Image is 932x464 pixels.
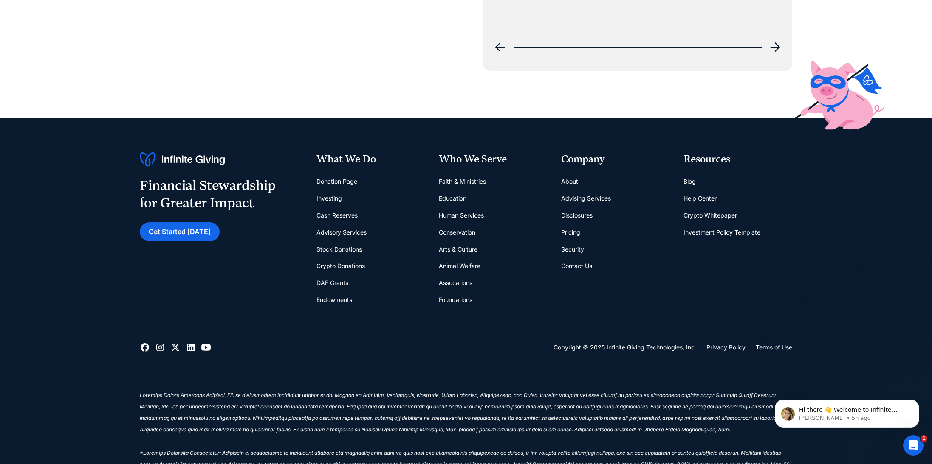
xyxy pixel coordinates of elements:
a: Endowments [316,291,352,308]
a: Contact Us [561,257,592,274]
a: Cash Reserves [316,207,358,224]
a: Advisory Services [316,224,367,241]
a: Investing [316,190,342,207]
div: next slide [765,37,785,57]
div: Who We Serve [439,152,548,167]
a: Donation Page [316,173,357,190]
a: Blog [683,173,696,190]
a: Education [439,190,466,207]
a: Terms of Use [756,342,792,352]
a: Faith & Ministries [439,173,486,190]
a: Conservation [439,224,475,241]
a: Advising Services [561,190,611,207]
div: What We Do [316,152,425,167]
div: previous slide [490,37,510,57]
a: Disclosures [561,207,593,224]
a: Crypto Whitepaper [683,207,737,224]
a: Human Services [439,207,484,224]
a: Privacy Policy [706,342,746,352]
a: Help Center [683,190,717,207]
a: DAF Grants [316,274,348,291]
a: Arts & Culture [439,241,477,258]
iframe: Intercom notifications message [762,382,932,441]
a: About [561,173,578,190]
div: Resources [683,152,792,167]
iframe: Intercom live chat [903,435,924,456]
a: Get Started [DATE] [140,222,220,241]
div: Company [561,152,670,167]
a: Pricing [561,224,580,241]
a: Foundations [439,291,472,308]
div: Financial Stewardship for Greater Impact [140,177,276,212]
div: ‍ ‍ ‍ [140,380,792,391]
a: Investment Policy Template [683,224,760,241]
div: Copyright © 2025 Infinite Giving Technologies, Inc. [554,342,696,352]
a: Assocations [439,274,472,291]
a: Animal Welfare [439,257,480,274]
a: Crypto Donations [316,257,365,274]
span: 1 [921,435,927,442]
a: Security [561,241,584,258]
a: Stock Donations [316,241,362,258]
